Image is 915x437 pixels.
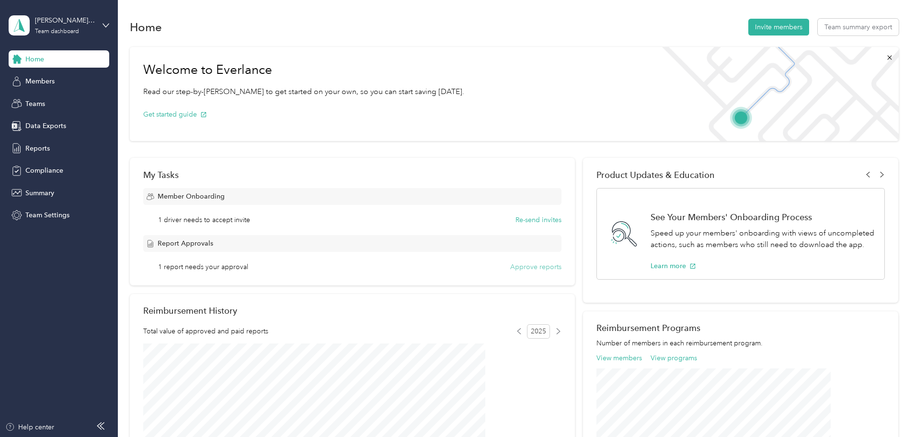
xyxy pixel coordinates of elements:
button: Invite members [748,19,809,35]
button: Get started guide [143,109,207,119]
h1: See Your Members' Onboarding Process [651,212,874,222]
button: Help center [5,422,54,432]
span: 2025 [527,324,550,339]
span: Data Exports [25,121,66,131]
span: Report Approvals [158,238,213,248]
span: 1 report needs your approval [158,262,248,272]
span: Product Updates & Education [596,170,715,180]
span: Home [25,54,44,64]
p: Read our step-by-[PERSON_NAME] to get started on your own, so you can start saving [DATE]. [143,86,464,98]
button: View programs [651,353,697,363]
div: [PERSON_NAME] Team [35,15,95,25]
span: Compliance [25,165,63,176]
span: Summary [25,188,54,198]
div: Team dashboard [35,29,79,35]
p: Number of members in each reimbursement program. [596,338,885,348]
span: 1 driver needs to accept invite [158,215,250,225]
h1: Home [130,22,162,32]
span: Teams [25,99,45,109]
span: Team Settings [25,210,69,220]
h1: Welcome to Everlance [143,62,464,78]
iframe: Everlance-gr Chat Button Frame [861,383,915,437]
h2: Reimbursement History [143,306,237,316]
span: Reports [25,143,50,154]
span: Member Onboarding [158,191,225,201]
img: Welcome to everlance [652,47,898,141]
h2: Reimbursement Programs [596,323,885,333]
button: Approve reports [510,262,561,272]
button: Learn more [651,261,696,271]
button: View members [596,353,642,363]
button: Team summary export [818,19,899,35]
p: Speed up your members' onboarding with views of uncompleted actions, such as members who still ne... [651,227,874,251]
button: Re-send invites [515,215,561,225]
span: Total value of approved and paid reports [143,326,268,336]
div: My Tasks [143,170,561,180]
span: Members [25,76,55,86]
